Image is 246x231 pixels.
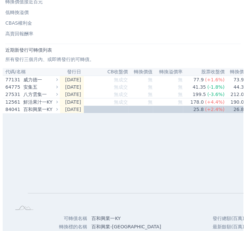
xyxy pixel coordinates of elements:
div: 41.35 [191,84,207,90]
td: [DATE] [60,83,84,91]
a: 高賣回報酬率 [3,29,243,38]
div: 威力德一 [23,76,56,83]
td: 26.8 [225,106,244,113]
td: 發行總額(百萬) [199,214,244,223]
div: 27531 [5,91,22,98]
span: (+2.4%) [205,107,224,112]
td: 212.0 [225,91,244,98]
li: 高賣回報酬率 [3,30,243,37]
div: 64775 [5,84,22,90]
th: 代碼/名稱 [3,68,60,76]
span: 無 [178,92,183,97]
span: 無成交 [114,77,128,82]
div: 12561 [5,99,22,105]
div: 84041 [5,106,22,113]
span: 無 [178,107,183,112]
span: 無 [178,77,183,82]
th: 發行日 [60,68,84,76]
div: 鮮活果汁一KY [23,99,56,105]
div: 25.8 [192,106,205,113]
span: 無 [148,84,153,90]
td: [DATE] [60,106,84,113]
div: 百和興業一KY [23,106,56,113]
td: 可轉債名稱 [31,214,87,223]
li: 低轉換溢價 [3,9,243,16]
span: 無成交 [114,99,128,105]
th: 轉換價 [225,68,244,76]
span: 無 [178,84,183,90]
td: 百和興業一KY [87,214,166,223]
td: 44.3 [225,83,244,91]
span: 無 [178,99,183,105]
div: 199.5 [191,91,207,98]
td: 190.0 [225,98,244,106]
h1: 近期新發行可轉債列表 [5,47,241,53]
span: 無 [148,99,153,105]
td: [DATE] [60,76,84,83]
li: CBAS權利金 [3,20,243,26]
td: 最新餘額(百萬) [199,223,244,231]
span: (+1.6%) [205,77,224,82]
span: (-3.6%) [207,92,225,97]
td: 轉換標的名稱 [31,223,87,231]
span: (+4.4%) [205,99,224,105]
div: 安集五 [23,84,56,90]
td: 百和興業-[GEOGRAPHIC_DATA] [87,223,166,231]
span: 無成交 [114,84,128,90]
span: 無成交 [114,92,128,97]
th: 轉換溢價率 [153,68,183,76]
a: 低轉換溢價 [3,8,243,17]
p: 所有發行三個月內、或即將發行的可轉債。 [5,56,241,63]
span: 無 [148,77,153,82]
div: 八方雲集一 [23,91,56,98]
div: 178.0 [189,99,205,105]
div: 77131 [5,76,22,83]
span: 無 [148,107,153,112]
td: 73.9 [225,76,244,83]
th: 轉換價值 [128,68,153,76]
td: [DATE] [60,98,84,106]
span: (-1.8%) [207,84,225,90]
span: 無 [148,92,153,97]
th: CB收盤價 [84,68,128,76]
th: 股票收盤價 [183,68,225,76]
span: 無成交 [114,107,128,112]
a: CBAS權利金 [3,18,243,28]
div: 77.9 [192,76,205,83]
td: [DATE] [60,91,84,98]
